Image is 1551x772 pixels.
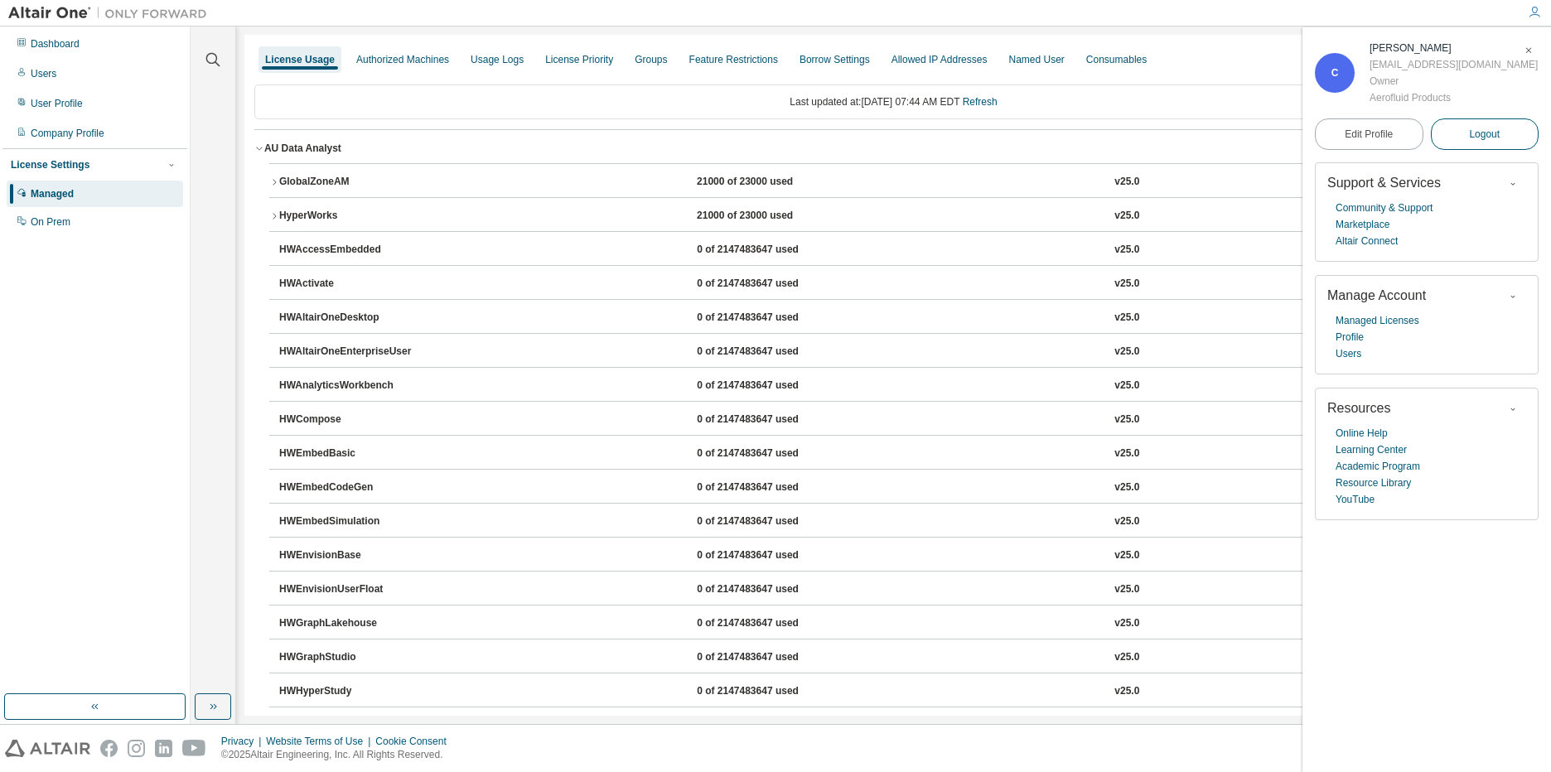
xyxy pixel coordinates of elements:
button: HWAltairOneEnterpriseUser0 of 2147483647 usedv25.0Expire date:[DATE] [279,334,1518,370]
div: Dashboard [31,37,80,51]
div: HWAccessEmbedded [279,243,428,258]
span: Support & Services [1327,176,1441,190]
div: v25.0 [1114,514,1139,529]
img: linkedin.svg [155,740,172,757]
div: License Usage [265,53,335,66]
a: Altair Connect [1336,233,1398,249]
div: 0 of 2147483647 used [697,650,846,665]
a: Online Help [1336,425,1388,441]
img: Altair One [8,5,215,22]
div: v25.0 [1114,548,1139,563]
div: v25.0 [1114,175,1139,190]
a: Edit Profile [1315,118,1423,150]
div: Feature Restrictions [689,53,778,66]
img: altair_logo.svg [5,740,90,757]
span: C [1331,67,1339,79]
div: 0 of 2147483647 used [697,345,846,359]
button: HWAccessEmbedded0 of 2147483647 usedv25.0Expire date:[DATE] [279,232,1518,268]
div: Company Profile [31,127,104,140]
div: [EMAIL_ADDRESS][DOMAIN_NAME] [1370,56,1538,73]
div: 0 of 2147483647 used [697,311,846,326]
div: v25.0 [1114,616,1139,631]
div: HWAltairOneDesktop [279,311,428,326]
div: AU Data Analyst [264,142,341,155]
button: GlobalZoneAM21000 of 23000 usedv25.0Expire date:[DATE] [269,164,1518,200]
button: HWGraphLakehouse0 of 2147483647 usedv25.0Expire date:[DATE] [279,606,1518,642]
div: 0 of 2147483647 used [697,446,846,461]
div: v25.0 [1114,446,1139,461]
p: © 2025 Altair Engineering, Inc. All Rights Reserved. [221,748,457,762]
button: HWAltairOneDesktop0 of 2147483647 usedv25.0Expire date:[DATE] [279,300,1518,336]
div: HWAnalyticsWorkbench [279,379,428,393]
a: Learning Center [1336,441,1407,458]
div: HWEmbedSimulation [279,514,428,529]
div: Aerofluid Products [1370,89,1538,106]
button: HWActivate0 of 2147483647 usedv25.0Expire date:[DATE] [279,266,1518,302]
div: v25.0 [1114,243,1139,258]
div: 21000 of 23000 used [697,175,846,190]
div: v25.0 [1114,379,1139,393]
div: HWHyperStudy [279,684,428,699]
span: Logout [1469,126,1500,142]
div: v25.0 [1114,209,1139,224]
span: Edit Profile [1345,128,1393,141]
div: Users [31,67,56,80]
button: Logout [1431,118,1539,150]
a: Profile [1336,329,1364,345]
div: HWEmbedBasic [279,446,428,461]
div: Allowed IP Addresses [891,53,988,66]
a: Community & Support [1336,200,1433,216]
button: HWHyperStudyPiFill0 of 2147483647 usedv25.0Expire date:[DATE] [279,707,1518,744]
div: 0 of 2147483647 used [697,277,846,292]
div: Authorized Machines [356,53,449,66]
div: HWEmbedCodeGen [279,480,428,495]
div: Privacy [221,735,266,748]
div: HWGraphStudio [279,650,428,665]
div: 0 of 2147483647 used [697,548,846,563]
span: Resources [1327,401,1390,415]
a: Managed Licenses [1336,312,1419,329]
div: 0 of 2147483647 used [697,582,846,597]
div: 0 of 2147483647 used [697,480,846,495]
div: HWAltairOneEnterpriseUser [279,345,428,359]
div: Managed [31,187,74,200]
button: AU Data AnalystLicense ID: 148595 [254,130,1533,166]
img: facebook.svg [100,740,118,757]
div: Consumables [1086,53,1147,66]
button: HWHyperStudy0 of 2147483647 usedv25.0Expire date:[DATE] [279,673,1518,710]
div: 0 of 2147483647 used [697,616,846,631]
div: HWCompose [279,413,428,427]
div: HWEnvisionBase [279,548,428,563]
button: HWGraphStudio0 of 2147483647 usedv25.0Expire date:[DATE] [279,639,1518,676]
a: Users [1336,345,1361,362]
div: HWEnvisionUserFloat [279,582,428,597]
div: Borrow Settings [800,53,870,66]
a: Resource Library [1336,475,1411,491]
div: v25.0 [1114,277,1139,292]
div: Website Terms of Use [266,735,375,748]
div: HWGraphLakehouse [279,616,428,631]
div: 21000 of 23000 used [697,209,846,224]
div: HyperWorks [279,209,428,224]
button: HWEmbedBasic0 of 2147483647 usedv25.0Expire date:[DATE] [279,436,1518,472]
div: HWActivate [279,277,428,292]
div: Groups [635,53,667,66]
div: 0 of 2147483647 used [697,514,846,529]
div: 0 of 2147483647 used [697,413,846,427]
div: License Settings [11,158,89,171]
div: Named User [1008,53,1064,66]
div: Owner [1370,73,1538,89]
div: User Profile [31,97,83,110]
img: instagram.svg [128,740,145,757]
a: Marketplace [1336,216,1389,233]
div: Usage Logs [471,53,524,66]
a: YouTube [1336,491,1375,508]
div: 0 of 2147483647 used [697,243,846,258]
a: Refresh [963,96,998,108]
button: HWAnalyticsWorkbench0 of 2147483647 usedv25.0Expire date:[DATE] [279,368,1518,404]
button: HWEmbedCodeGen0 of 2147483647 usedv25.0Expire date:[DATE] [279,470,1518,506]
div: v25.0 [1114,480,1139,495]
div: Last updated at: [DATE] 07:44 AM EDT [254,84,1533,119]
div: On Prem [31,215,70,229]
div: v25.0 [1114,413,1139,427]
